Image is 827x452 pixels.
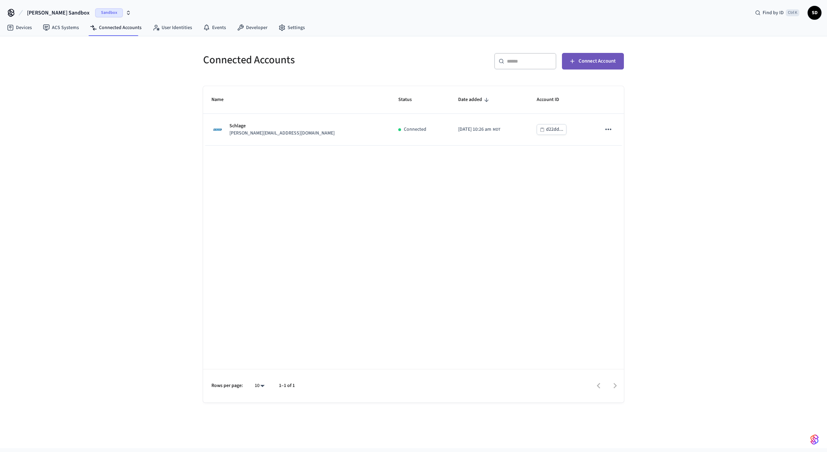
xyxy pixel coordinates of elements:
div: America/Edmonton [458,126,500,133]
a: Developer [231,21,273,34]
span: [DATE] 10:26 am [458,126,491,133]
img: Schlage Logo, Square [211,123,224,136]
span: Ctrl K [786,9,799,16]
button: d22dd... [537,124,566,135]
span: Name [211,94,233,105]
p: Connected [404,126,426,133]
p: 1–1 of 1 [279,382,295,389]
span: MDT [493,127,500,133]
a: Devices [1,21,37,34]
span: SD [808,7,821,19]
table: sticky table [203,86,624,146]
span: Find by ID [763,9,784,16]
span: Date added [458,94,491,105]
span: Status [398,94,421,105]
div: Find by IDCtrl K [749,7,805,19]
img: SeamLogoGradient.69752ec5.svg [810,434,819,445]
p: Schlage [229,122,335,130]
span: Account ID [537,94,568,105]
span: Sandbox [95,8,123,17]
p: Rows per page: [211,382,243,389]
div: 10 [251,381,268,391]
span: [PERSON_NAME] Sandbox [27,9,90,17]
a: User Identities [147,21,198,34]
button: Connect Account [562,53,624,70]
a: ACS Systems [37,21,84,34]
h5: Connected Accounts [203,53,409,67]
span: Connect Account [579,57,616,66]
a: Events [198,21,231,34]
button: SD [808,6,821,20]
div: d22dd... [546,125,563,134]
a: Settings [273,21,310,34]
p: [PERSON_NAME][EMAIL_ADDRESS][DOMAIN_NAME] [229,130,335,137]
a: Connected Accounts [84,21,147,34]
